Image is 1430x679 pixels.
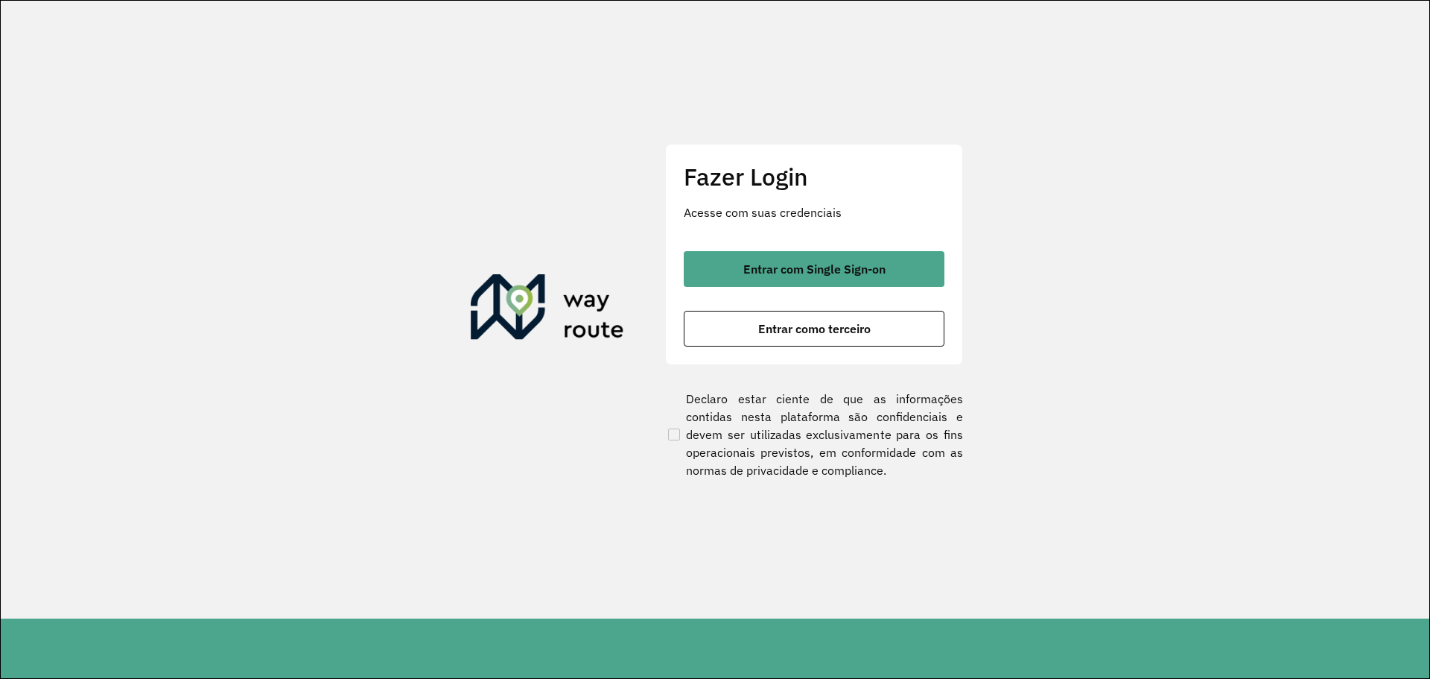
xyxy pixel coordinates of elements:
img: Roteirizador AmbevTech [471,274,624,346]
h2: Fazer Login [684,162,944,191]
span: Entrar como terceiro [758,323,871,335]
label: Declaro estar ciente de que as informações contidas nesta plataforma são confidenciais e devem se... [665,390,963,479]
button: button [684,311,944,347]
p: Acesse com suas credenciais [684,203,944,221]
span: Entrar com Single Sign-on [743,263,886,275]
button: button [684,251,944,287]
